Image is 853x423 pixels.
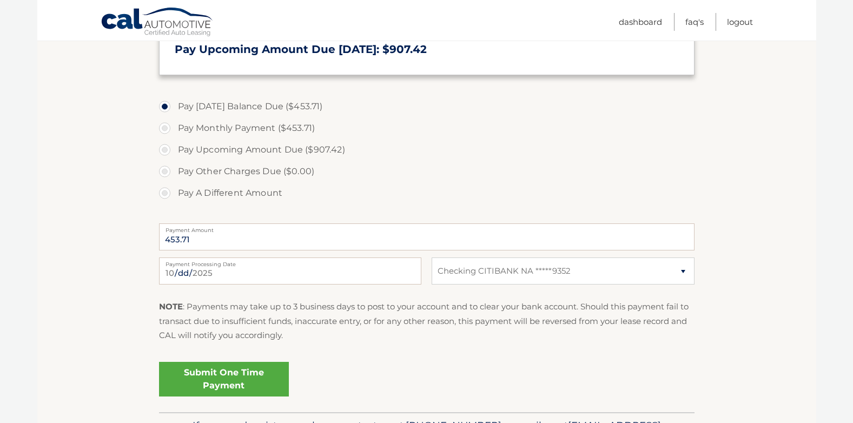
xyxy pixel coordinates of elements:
[159,301,183,312] strong: NOTE
[159,139,695,161] label: Pay Upcoming Amount Due ($907.42)
[159,257,421,285] input: Payment Date
[159,182,695,204] label: Pay A Different Amount
[159,300,695,342] p: : Payments may take up to 3 business days to post to your account and to clear your bank account....
[619,13,662,31] a: Dashboard
[727,13,753,31] a: Logout
[159,117,695,139] label: Pay Monthly Payment ($453.71)
[101,7,214,38] a: Cal Automotive
[159,223,695,232] label: Payment Amount
[159,362,289,396] a: Submit One Time Payment
[159,223,695,250] input: Payment Amount
[159,96,695,117] label: Pay [DATE] Balance Due ($453.71)
[159,257,421,266] label: Payment Processing Date
[685,13,704,31] a: FAQ's
[175,43,679,56] h3: Pay Upcoming Amount Due [DATE]: $907.42
[159,161,695,182] label: Pay Other Charges Due ($0.00)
